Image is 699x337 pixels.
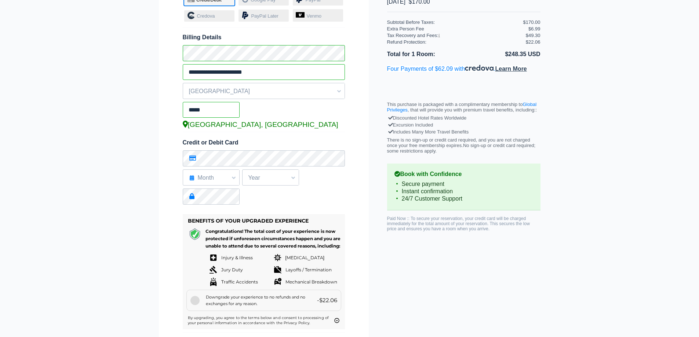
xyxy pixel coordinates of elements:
[387,50,464,59] li: Total for 1 Room:
[495,66,527,72] span: Learn More
[387,66,527,72] a: Four Payments of $62.09 with.Learn More
[183,172,239,184] span: Month
[528,26,540,32] div: $6.99
[464,50,540,59] li: $248.35 USD
[387,19,523,25] div: Subtotal Before Taxes:
[387,102,537,113] a: Global Privileges
[197,13,215,19] span: Credova
[251,13,278,19] span: PayPal Later
[394,195,533,202] li: 24/7 Customer Support
[307,13,321,19] span: Venmo
[387,39,526,45] div: Refund Protection:
[183,121,345,129] div: [GEOGRAPHIC_DATA], [GEOGRAPHIC_DATA]
[394,171,533,177] b: Book with Confidence
[243,172,299,184] span: Year
[296,12,305,18] img: venmo-logo.svg
[394,180,533,188] li: Secure payment
[387,102,540,113] p: This purchase is packaged with a complimentary membership to , that will provide you with premium...
[387,216,530,231] span: Paid Now :: To secure your reservation, your credit card will be charged immediately for the tota...
[389,121,539,128] div: Excursion Included
[387,66,527,72] span: Four Payments of $62.09 with .
[183,34,345,41] span: Billing Details
[389,114,539,121] div: Discounted Hotel Rates Worldwide
[387,137,540,154] p: There is no sign-up or credit card required, and you are not charged once your free membership ex...
[387,143,536,154] span: No sign-up or credit card required; some restrictions apply.
[394,188,533,195] li: Instant confirmation
[387,26,523,32] div: Extra Person Fee
[523,19,540,25] div: $170.00
[183,139,239,146] span: Credit or Debit Card
[183,85,345,98] span: [GEOGRAPHIC_DATA]
[526,33,540,38] div: $49.30
[526,39,540,45] div: $22.06
[389,128,539,135] div: Includes Many More Travel Benefits
[387,33,523,38] div: Tax Recovery and Fees:
[387,79,540,86] iframe: PayPal Message 1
